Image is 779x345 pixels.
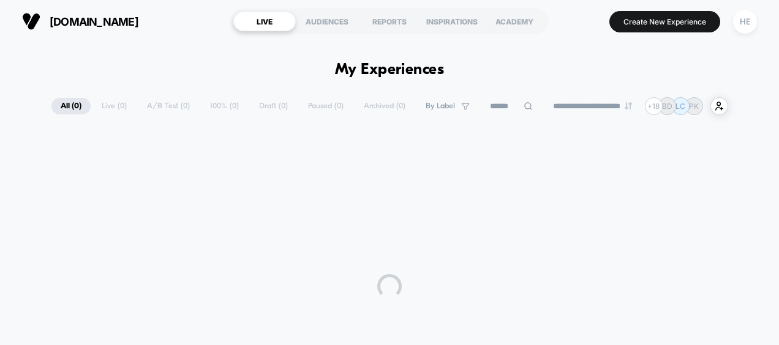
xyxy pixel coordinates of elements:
[233,12,296,31] div: LIVE
[729,9,761,34] button: HE
[296,12,358,31] div: AUDIENCES
[22,12,40,31] img: Visually logo
[50,15,138,28] span: [DOMAIN_NAME]
[18,12,142,31] button: [DOMAIN_NAME]
[645,97,663,115] div: + 18
[426,102,455,111] span: By Label
[51,98,91,114] span: All ( 0 )
[421,12,483,31] div: INSPIRATIONS
[676,102,685,111] p: LC
[609,11,720,32] button: Create New Experience
[358,12,421,31] div: REPORTS
[335,61,445,79] h1: My Experiences
[625,102,632,109] img: end
[483,12,546,31] div: ACADEMY
[733,10,757,34] div: HE
[689,102,699,111] p: PK
[662,102,672,111] p: BD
